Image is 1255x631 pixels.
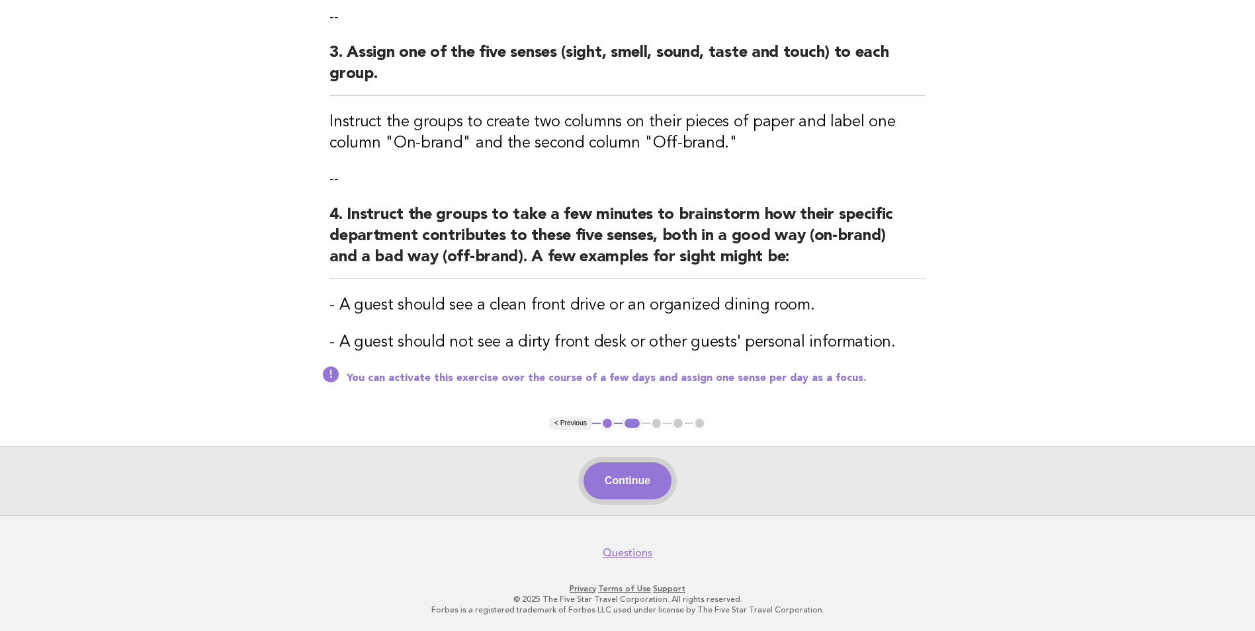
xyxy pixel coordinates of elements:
[347,372,926,385] p: You can activate this exercise over the course of a few days and assign one sense per day as a fo...
[653,584,685,593] a: Support
[329,8,926,26] p: --
[223,594,1033,605] p: © 2025 The Five Star Travel Corporation. All rights reserved.
[603,546,652,560] a: Questions
[223,605,1033,615] p: Forbes is a registered trademark of Forbes LLC used under license by The Five Star Travel Corpora...
[584,462,671,499] button: Continue
[549,417,592,430] button: < Previous
[329,42,926,96] h2: 3. Assign one of the five senses (sight, smell, sound, taste and touch) to each group.
[570,584,596,593] a: Privacy
[329,295,926,316] h3: - A guest should see a clean front drive or an organized dining room.
[598,584,651,593] a: Terms of Use
[329,170,926,189] p: --
[329,332,926,353] h3: - A guest should not see a dirty front desk or other guests' personal information.
[623,417,642,430] button: 2
[329,112,926,154] h3: Instruct the groups to create two columns on their pieces of paper and label one column "On-brand...
[329,204,926,279] h2: 4. Instruct the groups to take a few minutes to brainstorm how their specific department contribu...
[223,583,1033,594] p: · ·
[601,417,614,430] button: 1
